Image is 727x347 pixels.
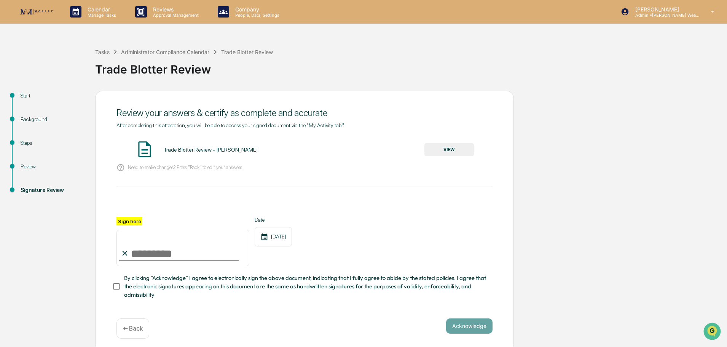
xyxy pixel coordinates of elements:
[26,66,96,72] div: We're available if you need us!
[8,58,21,72] img: 1746055101610-c473b297-6a78-478c-a979-82029cc54cd1
[446,318,493,334] button: Acknowledge
[128,165,242,170] p: Need to make changes? Press "Back" to edit your answers
[629,13,700,18] p: Admin • [PERSON_NAME] Wealth
[116,107,493,118] div: Review your answers & certify as complete and accurate
[123,325,143,332] p: ← Back
[116,122,344,128] span: After completing this attestation, you will be able to access your signed document via the "My Ac...
[135,140,154,159] img: Document Icon
[255,217,292,223] label: Date
[116,217,142,225] label: Sign here
[76,129,92,135] span: Pylon
[15,110,48,118] span: Data Lookup
[95,49,110,55] div: Tasks
[229,13,283,18] p: People, Data, Settings
[124,274,486,299] span: By clicking "Acknowledge" I agree to electronically sign the above document, indicating that I fu...
[8,111,14,117] div: 🔎
[164,147,258,153] div: Trade Blotter Review - [PERSON_NAME]
[8,16,139,28] p: How can we help?
[629,6,700,13] p: [PERSON_NAME]
[703,322,723,342] iframe: Open customer support
[129,61,139,70] button: Start new chat
[255,227,292,246] div: [DATE]
[221,49,273,55] div: Trade Blotter Review
[21,163,83,171] div: Review
[5,107,51,121] a: 🔎Data Lookup
[81,6,120,13] p: Calendar
[5,93,52,107] a: 🖐️Preclearance
[121,49,209,55] div: Administrator Compliance Calendar
[21,139,83,147] div: Steps
[21,115,83,123] div: Background
[54,129,92,135] a: Powered byPylon
[21,186,83,194] div: Signature Review
[8,97,14,103] div: 🖐️
[424,143,474,156] button: VIEW
[147,13,202,18] p: Approval Management
[81,13,120,18] p: Manage Tasks
[26,58,125,66] div: Start new chat
[52,93,97,107] a: 🗄️Attestations
[55,97,61,103] div: 🗄️
[63,96,94,104] span: Attestations
[95,56,723,76] div: Trade Blotter Review
[147,6,202,13] p: Reviews
[15,96,49,104] span: Preclearance
[229,6,283,13] p: Company
[18,7,55,17] img: logo
[21,92,83,100] div: Start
